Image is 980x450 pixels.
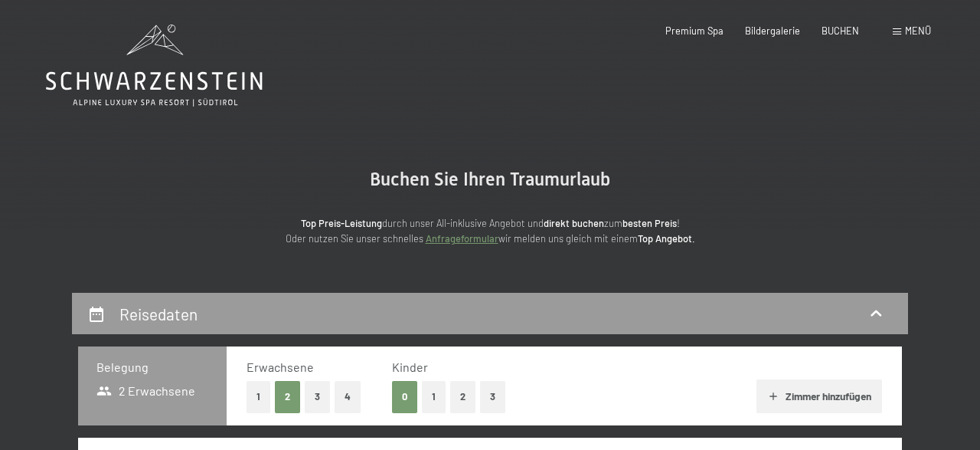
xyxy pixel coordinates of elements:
[247,381,270,412] button: 1
[638,232,695,245] strong: Top Angebot.
[370,169,610,190] span: Buchen Sie Ihren Traumurlaub
[426,232,498,245] a: Anfrageformular
[301,217,382,229] strong: Top Preis-Leistung
[392,360,428,374] span: Kinder
[622,217,677,229] strong: besten Preis
[275,381,300,412] button: 2
[756,379,881,413] button: Zimmer hinzufügen
[745,25,800,37] a: Bildergalerie
[422,381,446,412] button: 1
[480,381,505,412] button: 3
[96,383,195,399] span: 2 Erwachsene
[822,25,859,37] a: BUCHEN
[905,25,931,37] span: Menü
[665,25,724,37] a: Premium Spa
[119,304,198,324] h2: Reisedaten
[96,359,208,376] h3: Belegung
[247,360,314,374] span: Erwachsene
[335,381,361,412] button: 4
[184,215,796,247] p: durch unser All-inklusive Angebot und zum ! Oder nutzen Sie unser schnelles wir melden uns gleich...
[305,381,330,412] button: 3
[450,381,475,412] button: 2
[544,217,604,229] strong: direkt buchen
[392,381,417,412] button: 0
